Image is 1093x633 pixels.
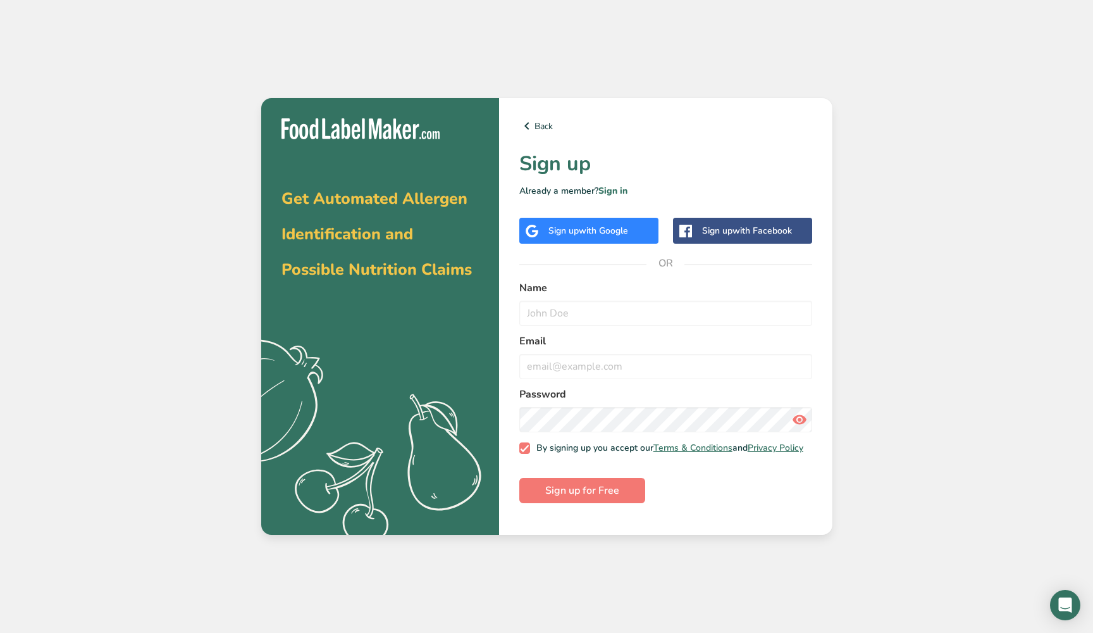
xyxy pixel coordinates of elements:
[653,442,732,454] a: Terms & Conditions
[702,224,792,237] div: Sign up
[519,334,812,349] label: Email
[748,442,803,454] a: Privacy Policy
[598,185,627,197] a: Sign in
[548,224,628,237] div: Sign up
[519,301,812,326] input: John Doe
[519,478,645,503] button: Sign up for Free
[579,225,628,237] span: with Google
[519,354,812,379] input: email@example.com
[545,483,619,498] span: Sign up for Free
[281,188,472,280] span: Get Automated Allergen Identification and Possible Nutrition Claims
[519,280,812,296] label: Name
[646,244,684,282] span: OR
[732,225,792,237] span: with Facebook
[519,118,812,134] a: Back
[281,118,440,139] img: Food Label Maker
[530,442,803,454] span: By signing up you accept our and
[519,387,812,402] label: Password
[519,184,812,197] p: Already a member?
[1050,590,1080,620] div: Open Intercom Messenger
[519,149,812,179] h1: Sign up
